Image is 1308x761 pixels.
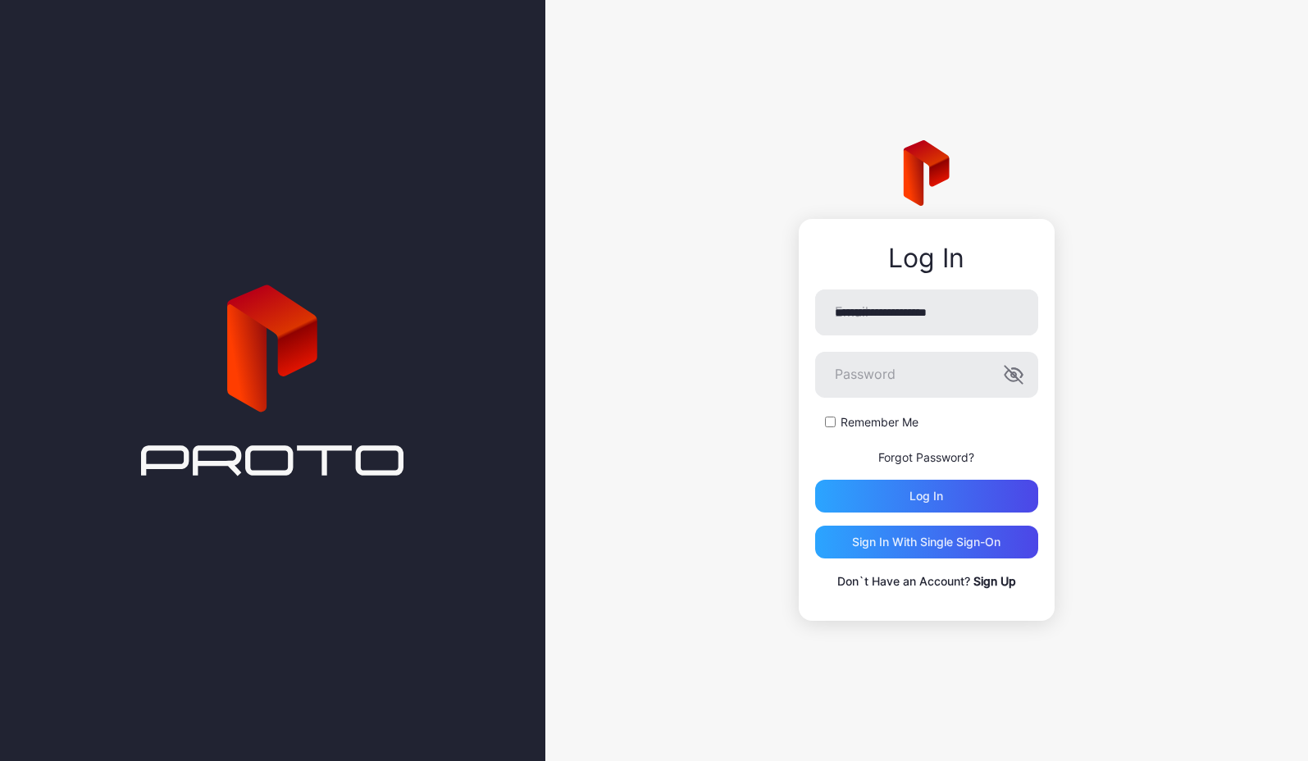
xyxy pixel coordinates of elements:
button: Sign in With Single Sign-On [815,526,1038,558]
button: Log in [815,480,1038,513]
div: Log In [815,244,1038,273]
div: Log in [909,490,943,503]
label: Remember Me [841,414,918,431]
a: Forgot Password? [878,450,974,464]
div: Sign in With Single Sign-On [852,535,1000,549]
p: Don`t Have an Account? [815,572,1038,591]
button: Password [1004,365,1023,385]
input: Email [815,289,1038,335]
input: Password [815,352,1038,398]
a: Sign Up [973,574,1016,588]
